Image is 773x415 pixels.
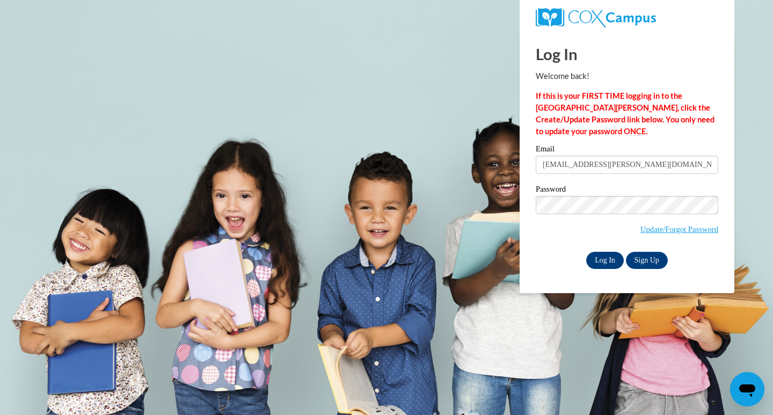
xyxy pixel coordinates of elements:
[626,252,668,269] a: Sign Up
[536,70,718,82] p: Welcome back!
[730,372,764,406] iframe: Button to launch messaging window
[536,43,718,65] h1: Log In
[536,8,656,27] img: COX Campus
[536,91,714,136] strong: If this is your FIRST TIME logging in to the [GEOGRAPHIC_DATA][PERSON_NAME], click the Create/Upd...
[536,8,718,27] a: COX Campus
[586,252,624,269] input: Log In
[536,145,718,156] label: Email
[640,225,718,234] a: Update/Forgot Password
[536,185,718,196] label: Password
